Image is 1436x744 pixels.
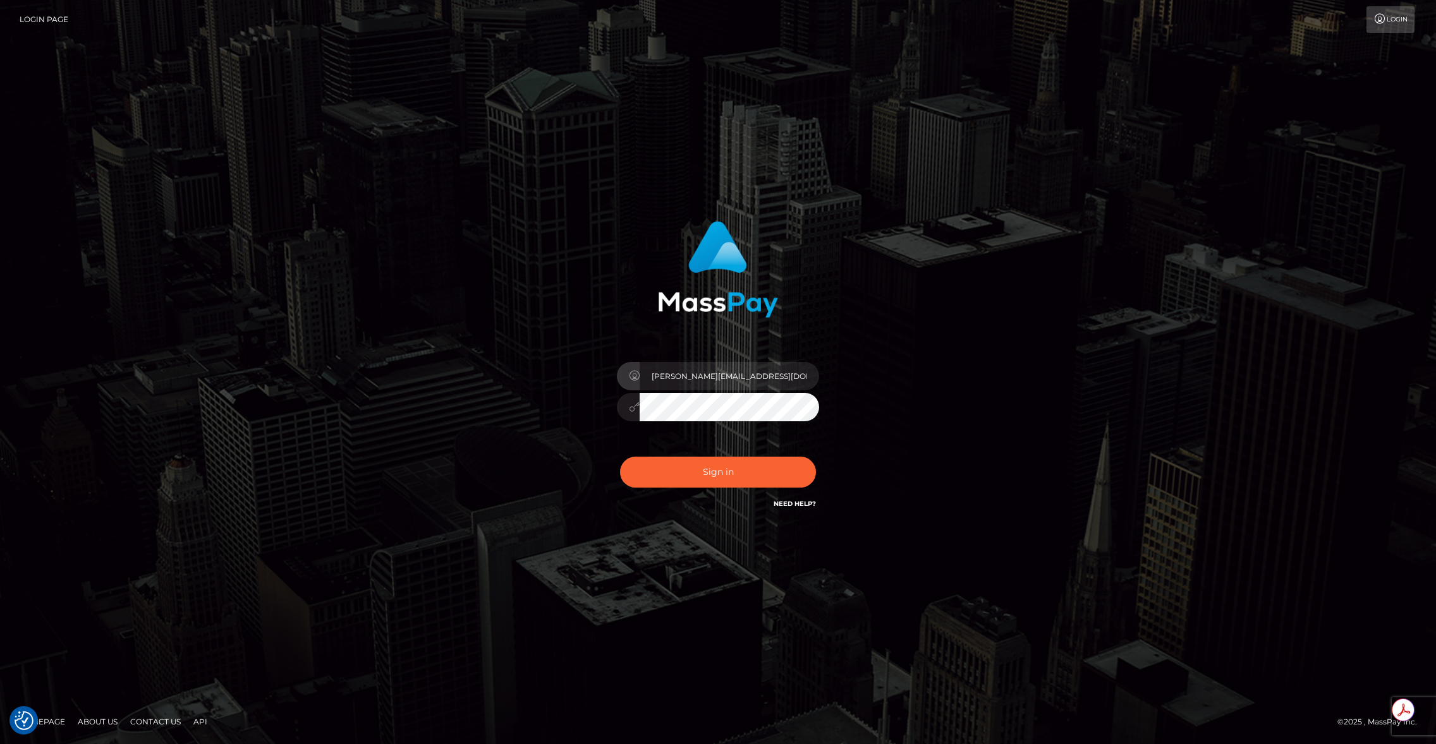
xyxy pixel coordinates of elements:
[620,457,816,488] button: Sign in
[73,712,123,731] a: About Us
[774,500,816,508] a: Need Help?
[640,362,819,390] input: Username...
[20,6,68,33] a: Login Page
[1366,6,1415,33] a: Login
[188,712,212,731] a: API
[14,712,70,731] a: Homepage
[1337,715,1427,729] div: © 2025 , MassPay Inc.
[15,711,33,730] button: Consent Preferences
[15,711,33,730] img: Revisit consent button
[658,221,778,318] img: MassPay Login
[125,712,186,731] a: Contact Us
